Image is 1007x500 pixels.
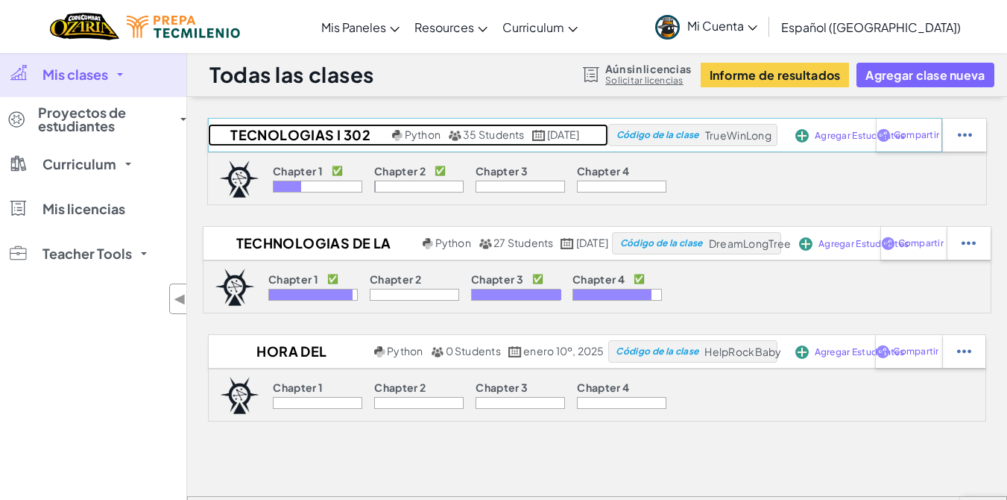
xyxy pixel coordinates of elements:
[374,165,426,177] p: Chapter 2
[799,237,812,251] img: IconAddStudents.svg
[374,381,426,393] p: Chapter 2
[774,7,968,47] a: Español ([GEOGRAPHIC_DATA])
[423,238,434,249] img: python.png
[701,63,850,87] button: Informe de resultados
[508,346,522,357] img: calendar.svg
[414,19,474,35] span: Resources
[616,131,699,140] span: Código de la clase
[605,63,691,75] span: Aún sin licencias
[209,60,374,89] h1: Todas las clases
[616,347,698,356] span: Código de la clase
[532,273,543,285] p: ✅
[219,160,259,198] img: logo
[463,128,525,141] span: 35 Students
[273,165,323,177] p: Chapter 1
[42,202,125,216] span: Mis licencias
[208,124,388,146] h2: Tecnologias I 302
[648,3,765,50] a: Mi Cuenta
[374,346,385,357] img: python.png
[634,273,645,285] p: ✅
[42,157,116,171] span: Curriculum
[50,11,119,42] img: Home
[476,165,528,177] p: Chapter 3
[815,348,905,357] span: Agregar Estudiantes
[876,345,890,358] img: IconShare_Purple.svg
[220,377,260,414] img: logo
[42,68,108,81] span: Mis clases
[547,128,579,141] span: [DATE]
[209,340,371,363] h2: Hora del Código 2019
[203,232,612,254] a: Technologias de la informacion II Grupo 102 Python 27 Students [DATE]
[576,236,608,249] span: [DATE]
[38,106,171,133] span: Proyectos de estudiantes
[577,381,629,393] p: Chapter 4
[448,130,461,141] img: MultipleUsers.png
[795,346,809,359] img: IconAddStudents.svg
[127,16,240,38] img: Tecmilenio logo
[314,7,407,47] a: Mis Paneles
[435,165,446,177] p: ✅
[321,19,386,35] span: Mis Paneles
[42,247,132,260] span: Teacher Tools
[327,273,338,285] p: ✅
[502,19,564,35] span: Curriculum
[898,239,944,248] span: Compartir
[405,128,441,141] span: Python
[471,273,523,285] p: Chapter 3
[705,128,771,142] span: TrueWinLong
[962,237,976,250] img: IconStudentEllipsis.svg
[215,269,255,306] img: logo
[446,344,501,357] span: 0 Students
[268,273,318,285] p: Chapter 1
[495,7,585,47] a: Curriculum
[561,238,574,249] img: calendar.svg
[479,238,492,249] img: MultipleUsers.png
[605,75,691,87] a: Solicitar licencias
[957,345,971,358] img: IconStudentEllipsis.svg
[687,18,757,34] span: Mi Cuenta
[392,130,403,141] img: python.png
[435,236,471,249] span: Python
[532,130,546,141] img: calendar.svg
[815,131,905,140] span: Agregar Estudiantes
[174,288,186,310] span: ◀
[332,165,343,177] p: ✅
[572,273,625,285] p: Chapter 4
[50,11,119,42] a: Ozaria by CodeCombat logo
[203,232,418,254] h2: Technologias de la informacion II Grupo 102
[881,237,895,250] img: IconShare_Purple.svg
[493,236,554,249] span: 27 Students
[370,273,421,285] p: Chapter 2
[893,347,938,356] span: Compartir
[273,381,323,393] p: Chapter 1
[655,15,680,40] img: avatar
[577,165,629,177] p: Chapter 4
[407,7,495,47] a: Resources
[620,239,703,248] span: Código de la clase
[209,340,608,363] a: Hora del Código 2019 Python 0 Students enero 10º, 2025
[894,131,939,140] span: Compartir
[709,237,791,250] span: DreamLongTree
[818,240,909,249] span: Agregar Estudiantes
[523,344,604,357] span: enero 10º, 2025
[476,381,528,393] p: Chapter 3
[431,346,444,357] img: MultipleUsers.png
[877,128,891,142] img: IconShare_Purple.svg
[387,344,423,357] span: Python
[856,63,994,87] button: Agregar clase nueva
[704,345,781,358] span: HelpRockBaby
[958,128,972,142] img: IconStudentEllipsis.svg
[208,124,608,146] a: Tecnologias I 302 Python 35 Students [DATE]
[781,19,961,35] span: Español ([GEOGRAPHIC_DATA])
[795,129,809,143] img: IconAddStudents.svg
